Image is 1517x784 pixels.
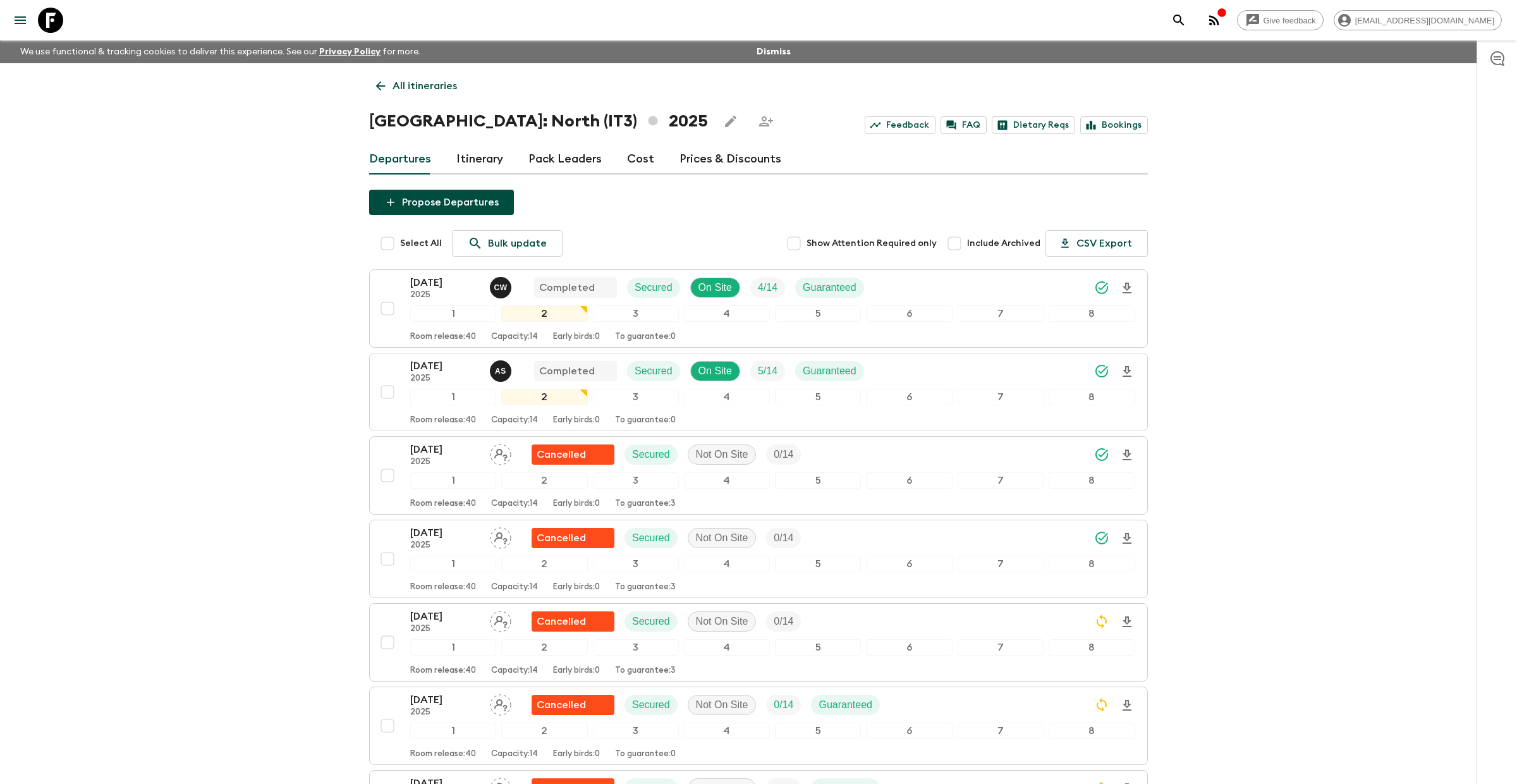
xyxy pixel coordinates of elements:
[369,436,1148,515] button: [DATE]2025Assign pack leaderFlash Pack cancellationSecuredNot On SiteTrip Fill12345678Room releas...
[690,361,740,381] div: On Site
[775,556,861,572] div: 5
[532,695,614,715] div: Flash Pack cancellation
[615,749,676,759] p: To guarantee: 0
[774,530,793,546] p: 0 / 14
[553,582,600,592] p: Early birds: 0
[775,639,861,656] div: 5
[698,364,732,379] p: On Site
[369,269,1148,348] button: [DATE]2025Chelsea West CompletedSecuredOn SiteTrip FillGuaranteed12345678Room release:40Capacity:...
[537,614,586,629] p: Cancelled
[684,472,770,489] div: 4
[490,448,511,458] span: Assign pack leader
[410,358,480,374] p: [DATE]
[766,695,801,715] div: Trip Fill
[1119,531,1135,546] svg: Download Onboarding
[615,415,676,426] p: To guarantee: 0
[1080,116,1148,134] a: Bookings
[967,237,1040,250] span: Include Archived
[774,697,793,713] p: 0 / 14
[501,305,587,322] div: 2
[941,116,987,134] a: FAQ
[775,389,861,405] div: 5
[684,639,770,656] div: 4
[627,144,654,175] a: Cost
[696,614,748,629] p: Not On Site
[766,611,801,632] div: Trip Fill
[1094,447,1109,462] svg: Synced Successfully
[501,723,587,739] div: 2
[491,582,538,592] p: Capacity: 14
[758,280,777,295] p: 4 / 14
[1348,16,1501,25] span: [EMAIL_ADDRESS][DOMAIN_NAME]
[753,109,779,134] span: Share this itinerary
[624,528,678,548] div: Secured
[766,528,801,548] div: Trip Fill
[319,47,381,56] a: Privacy Policy
[684,305,770,322] div: 4
[369,109,708,134] h1: [GEOGRAPHIC_DATA]: North (IT3) 2025
[1119,448,1135,463] svg: Download Onboarding
[490,531,511,541] span: Assign pack leader
[410,749,476,759] p: Room release: 40
[410,624,480,634] p: 2025
[758,364,777,379] p: 5 / 14
[1094,364,1109,379] svg: Synced Successfully
[553,332,600,342] p: Early birds: 0
[627,361,680,381] div: Secured
[866,556,952,572] div: 6
[615,499,676,509] p: To guarantee: 3
[8,8,33,33] button: menu
[410,582,476,592] p: Room release: 40
[593,305,679,322] div: 3
[539,280,595,295] p: Completed
[501,389,587,405] div: 2
[684,556,770,572] div: 4
[369,520,1148,598] button: [DATE]2025Assign pack leaderFlash Pack cancellationSecuredNot On SiteTrip Fill12345678Room releas...
[1049,389,1135,405] div: 8
[1094,530,1109,546] svg: Synced Successfully
[1094,697,1109,713] svg: Sync Required - Changes detected
[615,666,676,676] p: To guarantee: 3
[807,237,937,250] span: Show Attention Required only
[490,281,514,291] span: Chelsea West
[410,541,480,551] p: 2025
[775,723,861,739] div: 5
[1045,230,1148,257] button: CSV Export
[688,611,757,632] div: Not On Site
[593,556,679,572] div: 3
[750,361,785,381] div: Trip Fill
[632,697,670,713] p: Secured
[803,280,856,295] p: Guaranteed
[753,43,794,61] button: Dismiss
[866,639,952,656] div: 6
[635,364,673,379] p: Secured
[1094,280,1109,295] svg: Synced Successfully
[369,144,431,175] a: Departures
[688,528,757,548] div: Not On Site
[553,415,600,426] p: Early birds: 0
[410,415,476,426] p: Room release: 40
[958,305,1044,322] div: 7
[688,444,757,465] div: Not On Site
[410,290,480,300] p: 2025
[696,697,748,713] p: Not On Site
[690,278,740,298] div: On Site
[491,332,538,342] p: Capacity: 14
[593,389,679,405] div: 3
[15,40,425,63] p: We use functional & tracking cookies to deliver this experience. See our for more.
[593,639,679,656] div: 3
[532,611,614,632] div: Flash Pack cancellation
[866,389,952,405] div: 6
[501,472,587,489] div: 2
[1094,614,1109,629] svg: Sync Required - Changes detected
[410,374,480,384] p: 2025
[1166,8,1191,33] button: search adventures
[958,556,1044,572] div: 7
[393,78,457,94] p: All itineraries
[553,666,600,676] p: Early birds: 0
[632,447,670,462] p: Secured
[369,190,514,215] button: Propose Departures
[532,444,614,465] div: Flash Pack cancellation
[1257,16,1323,25] span: Give feedback
[624,444,678,465] div: Secured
